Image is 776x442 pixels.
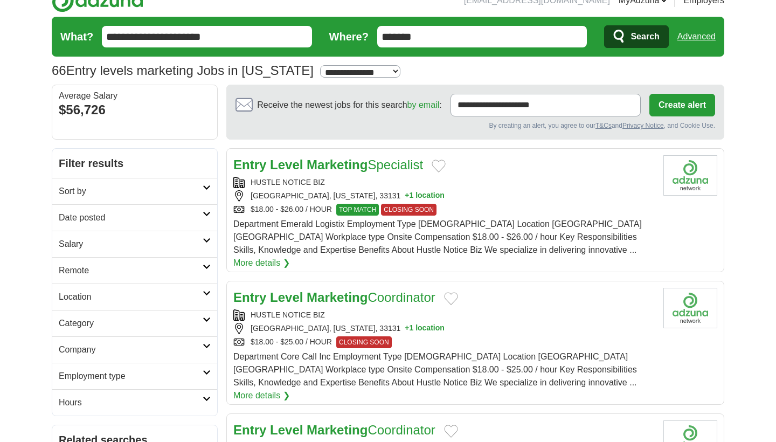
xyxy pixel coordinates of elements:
[307,290,368,305] strong: Marketing
[595,122,612,129] a: T&Cs
[52,310,217,336] a: Category
[233,290,435,305] a: Entry Level MarketingCoordinator
[59,264,203,277] h2: Remote
[233,219,642,254] span: Department Emerald Logistix Employment Type [DEMOGRAPHIC_DATA] Location [GEOGRAPHIC_DATA] [GEOGRA...
[59,211,203,224] h2: Date posted
[52,363,217,389] a: Employment type
[233,204,655,216] div: $18.00 - $26.00 / HOUR
[52,231,217,257] a: Salary
[432,160,446,172] button: Add to favorite jobs
[381,204,436,216] span: CLOSING SOON
[235,121,715,130] div: By creating an alert, you agree to our and , and Cookie Use.
[329,29,369,45] label: Where?
[59,92,211,100] div: Average Salary
[233,323,655,334] div: [GEOGRAPHIC_DATA], [US_STATE], 33131
[52,257,217,284] a: Remote
[59,100,211,120] div: $56,726
[405,323,409,334] span: +
[59,238,203,251] h2: Salary
[233,190,655,202] div: [GEOGRAPHIC_DATA], [US_STATE], 33131
[52,61,66,80] span: 66
[233,336,655,348] div: $18.00 - $25.00 / HOUR
[336,336,392,348] span: CLOSING SOON
[405,190,445,202] button: +1 location
[52,63,314,78] h1: Entry levels marketing Jobs in [US_STATE]
[270,290,303,305] strong: Level
[649,94,715,116] button: Create alert
[59,317,203,330] h2: Category
[604,25,668,48] button: Search
[52,336,217,363] a: Company
[233,309,655,321] div: HUSTLE NOTICE BIZ
[257,99,441,112] span: Receive the newest jobs for this search :
[59,185,203,198] h2: Sort by
[59,291,203,303] h2: Location
[233,157,266,172] strong: Entry
[52,149,217,178] h2: Filter results
[405,323,445,334] button: +1 location
[52,284,217,310] a: Location
[233,290,266,305] strong: Entry
[270,157,303,172] strong: Level
[307,157,368,172] strong: Marketing
[444,292,458,305] button: Add to favorite jobs
[663,288,717,328] img: Company logo
[52,204,217,231] a: Date posted
[233,177,655,188] div: HUSTLE NOTICE BIZ
[405,190,409,202] span: +
[233,257,290,270] a: More details ❯
[622,122,664,129] a: Privacy Notice
[336,204,379,216] span: TOP MATCH
[52,178,217,204] a: Sort by
[630,26,659,47] span: Search
[60,29,93,45] label: What?
[407,100,440,109] a: by email
[233,352,637,387] span: Department Core Call Inc Employment Type [DEMOGRAPHIC_DATA] Location [GEOGRAPHIC_DATA] [GEOGRAPHI...
[59,370,203,383] h2: Employment type
[59,343,203,356] h2: Company
[663,155,717,196] img: Company logo
[233,157,423,172] a: Entry Level MarketingSpecialist
[677,26,716,47] a: Advanced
